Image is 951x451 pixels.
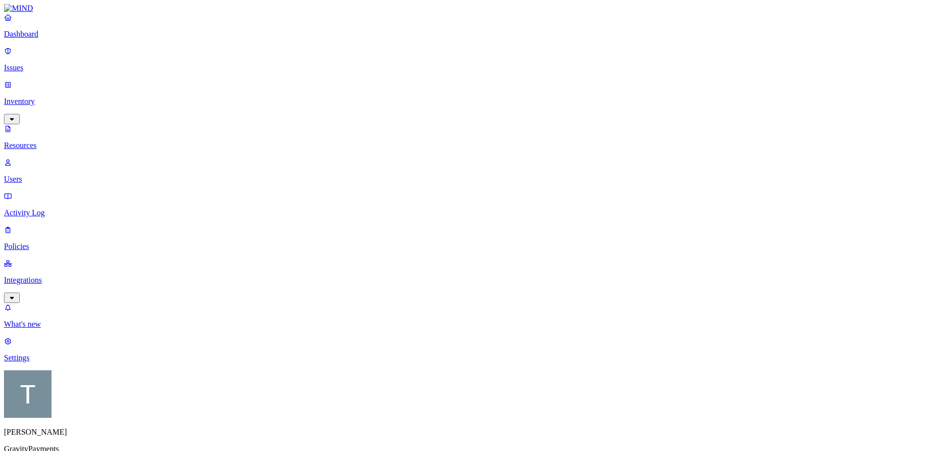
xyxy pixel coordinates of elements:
a: Issues [4,47,947,72]
p: Integrations [4,276,947,285]
a: Inventory [4,80,947,123]
a: Integrations [4,259,947,301]
p: Policies [4,242,947,251]
a: Resources [4,124,947,150]
a: MIND [4,4,947,13]
p: Settings [4,353,947,362]
p: Dashboard [4,30,947,39]
a: Activity Log [4,192,947,217]
p: Inventory [4,97,947,106]
p: Activity Log [4,208,947,217]
p: Issues [4,63,947,72]
p: Resources [4,141,947,150]
a: What's new [4,303,947,329]
a: Settings [4,337,947,362]
p: Users [4,175,947,184]
img: MIND [4,4,33,13]
img: Tim Rasmussen [4,370,52,418]
a: Dashboard [4,13,947,39]
a: Policies [4,225,947,251]
a: Users [4,158,947,184]
p: [PERSON_NAME] [4,428,947,437]
p: What's new [4,320,947,329]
